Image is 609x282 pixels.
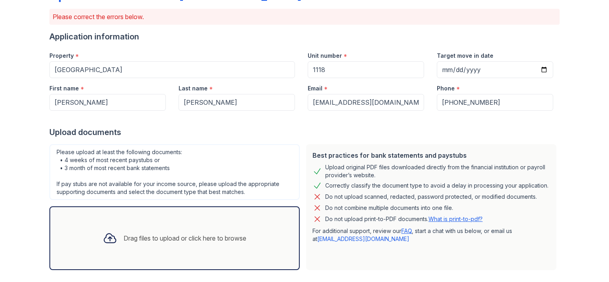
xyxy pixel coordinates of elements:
label: Target move in date [437,52,493,60]
a: What is print-to-pdf? [428,215,483,222]
a: FAQ [401,227,412,234]
p: Do not upload print-to-PDF documents. [325,215,483,223]
div: Upload documents [49,127,560,138]
a: [EMAIL_ADDRESS][DOMAIN_NAME] [317,235,409,242]
label: First name [49,84,79,92]
div: Drag files to upload or click here to browse [124,233,246,243]
p: Please correct the errors below. [53,12,556,22]
div: Application information [49,31,560,42]
div: Please upload at least the following documents: • 4 weeks of most recent paystubs or • 3 month of... [49,144,300,200]
div: Correctly classify the document type to avoid a delay in processing your application. [325,181,548,190]
label: Email [308,84,322,92]
label: Last name [179,84,208,92]
div: Best practices for bank statements and paystubs [312,151,550,160]
p: For additional support, review our , start a chat with us below, or email us at [312,227,550,243]
div: Upload original PDF files downloaded directly from the financial institution or payroll provider’... [325,163,550,179]
div: Do not upload scanned, redacted, password protected, or modified documents. [325,192,537,202]
label: Property [49,52,74,60]
label: Phone [437,84,455,92]
label: Unit number [308,52,342,60]
div: Do not combine multiple documents into one file. [325,203,453,213]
